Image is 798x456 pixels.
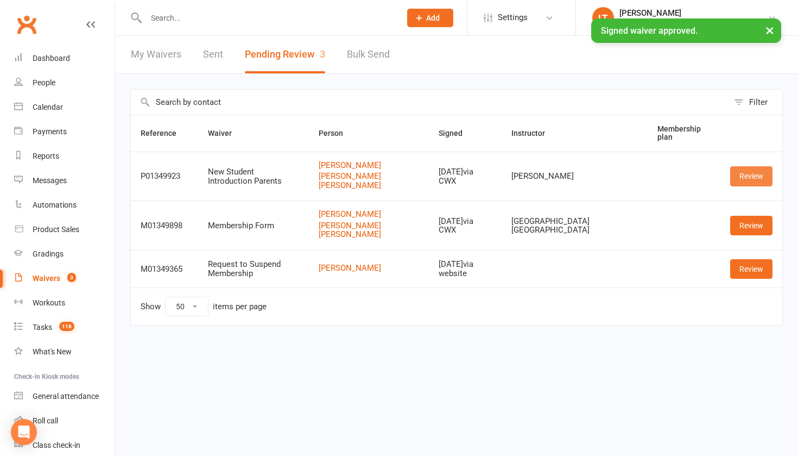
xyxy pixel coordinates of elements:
[13,11,40,38] a: Clubworx
[67,273,76,282] span: 3
[14,384,115,409] a: General attendance kiosk mode
[426,14,440,22] span: Add
[591,18,781,43] div: Signed waiver approved.
[14,315,115,340] a: Tasks 118
[511,129,557,138] span: Instructor
[245,36,325,73] button: Pending Review3
[319,210,420,219] a: [PERSON_NAME]
[141,297,267,316] div: Show
[208,260,299,278] div: Request to Suspend Membership
[439,260,492,278] div: [DATE] via website
[33,298,65,307] div: Workouts
[203,36,223,73] a: Sent
[14,120,115,144] a: Payments
[439,127,474,140] button: Signed
[141,221,188,230] div: M01349898
[14,266,115,291] a: Waivers 3
[511,217,637,235] div: [GEOGRAPHIC_DATA] [GEOGRAPHIC_DATA]
[760,18,780,42] button: ×
[619,8,768,18] div: [PERSON_NAME]
[319,127,355,140] button: Person
[141,129,188,138] span: Reference
[14,291,115,315] a: Workouts
[14,71,115,95] a: People
[14,193,115,217] a: Automations
[33,103,63,111] div: Calendar
[319,264,420,273] a: [PERSON_NAME]
[749,96,768,109] div: Filter
[439,167,492,185] div: [DATE] via CWX
[347,36,390,73] a: Bulk Send
[729,90,782,115] button: Filter
[14,409,115,433] a: Roll call
[730,216,772,235] a: Review
[619,18,768,28] div: [GEOGRAPHIC_DATA] [GEOGRAPHIC_DATA]
[33,54,70,63] div: Dashboard
[143,10,393,26] input: Search...
[208,167,299,185] div: New Student Introduction Parents
[33,416,58,425] div: Roll call
[14,144,115,168] a: Reports
[730,166,772,186] a: Review
[11,419,37,445] div: Open Intercom Messenger
[33,347,72,356] div: What's New
[592,7,614,29] div: LT
[208,127,244,140] button: Waiver
[14,95,115,120] a: Calendar
[439,129,474,138] span: Signed
[33,225,79,234] div: Product Sales
[511,172,637,181] div: [PERSON_NAME]
[33,392,99,401] div: General attendance
[33,78,55,87] div: People
[14,340,115,364] a: What's New
[141,265,188,274] div: M01349365
[33,274,60,283] div: Waivers
[498,5,528,30] span: Settings
[131,36,181,73] a: My Waivers
[320,48,325,60] span: 3
[208,221,299,230] div: Membership Form
[59,322,74,331] span: 118
[33,201,77,209] div: Automations
[33,152,59,160] div: Reports
[33,323,52,332] div: Tasks
[33,176,67,185] div: Messages
[131,90,729,115] input: Search by contact
[14,242,115,266] a: Gradings
[141,172,188,181] div: P01349923
[407,9,453,27] button: Add
[33,441,80,449] div: Class check-in
[319,172,420,190] a: [PERSON_NAME] [PERSON_NAME]
[319,161,420,170] a: [PERSON_NAME]
[208,129,244,138] span: Waiver
[14,168,115,193] a: Messages
[730,259,772,279] a: Review
[14,46,115,71] a: Dashboard
[319,221,420,239] a: [PERSON_NAME] [PERSON_NAME]
[511,127,557,140] button: Instructor
[648,115,720,152] th: Membership plan
[14,217,115,242] a: Product Sales
[33,249,64,258] div: Gradings
[439,217,492,235] div: [DATE] via CWX
[213,302,267,311] div: items per page
[319,129,355,138] span: Person
[33,127,67,136] div: Payments
[141,127,188,140] button: Reference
